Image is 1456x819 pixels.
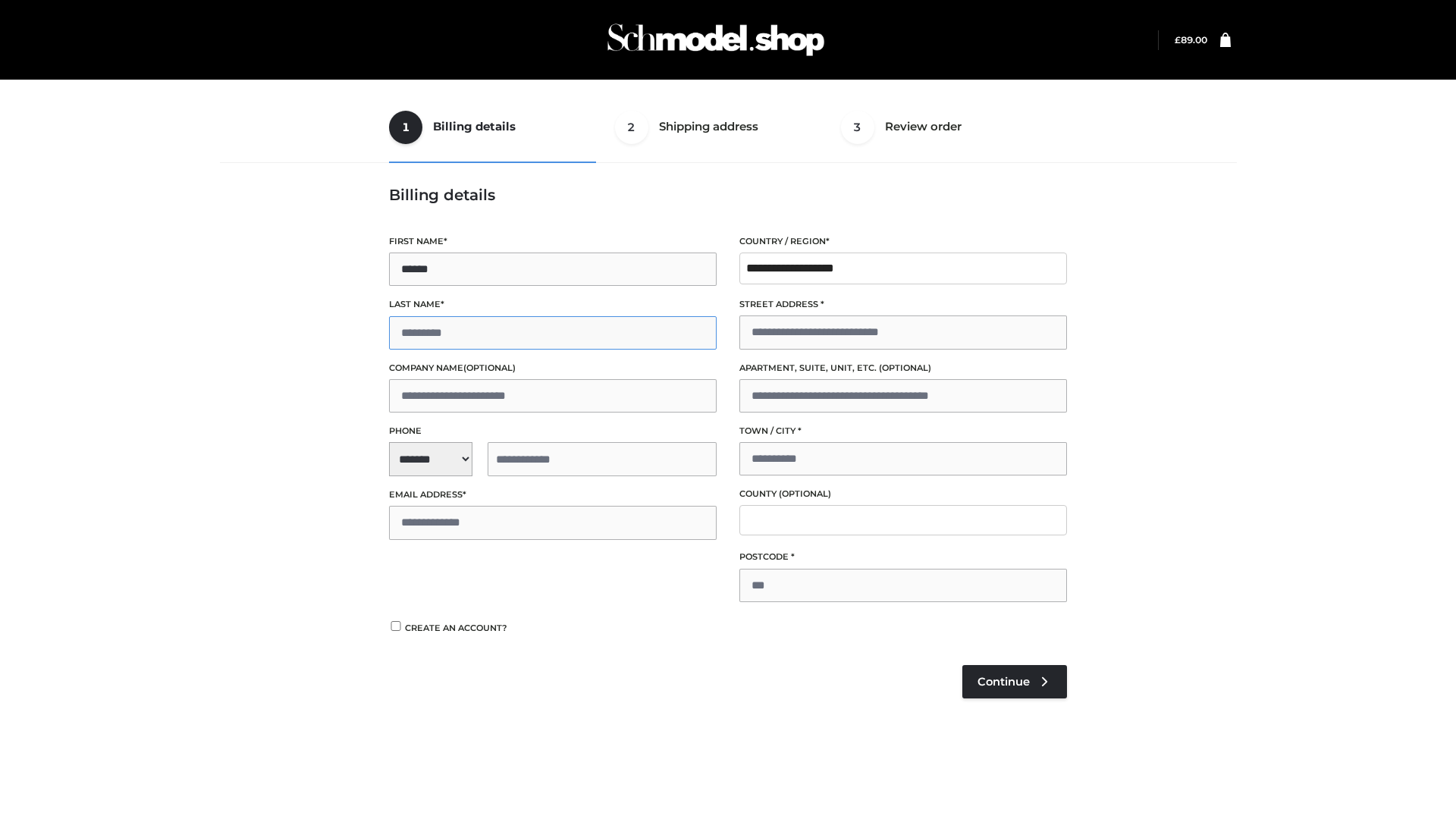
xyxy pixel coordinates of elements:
a: £89.00 [1175,34,1207,45]
bdi: 89.00 [1175,34,1207,45]
label: Postcode [739,550,1067,564]
label: Town / City [739,424,1067,438]
label: Company name [389,361,717,375]
span: (optional) [879,362,931,373]
label: Apartment, suite, unit, etc. [739,361,1067,375]
label: Last name [389,297,717,312]
label: Phone [389,424,717,438]
span: Create an account? [405,623,507,633]
span: £ [1175,34,1181,45]
input: Create an account? [389,621,403,631]
span: (optional) [463,362,516,373]
img: Schmodel Admin 964 [602,10,830,70]
label: Email address [389,488,717,502]
label: Country / Region [739,234,1067,249]
span: (optional) [779,488,831,499]
h3: Billing details [389,186,1067,204]
span: Continue [977,675,1030,689]
a: Continue [962,665,1067,698]
label: First name [389,234,717,249]
label: County [739,487,1067,501]
label: Street address [739,297,1067,312]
